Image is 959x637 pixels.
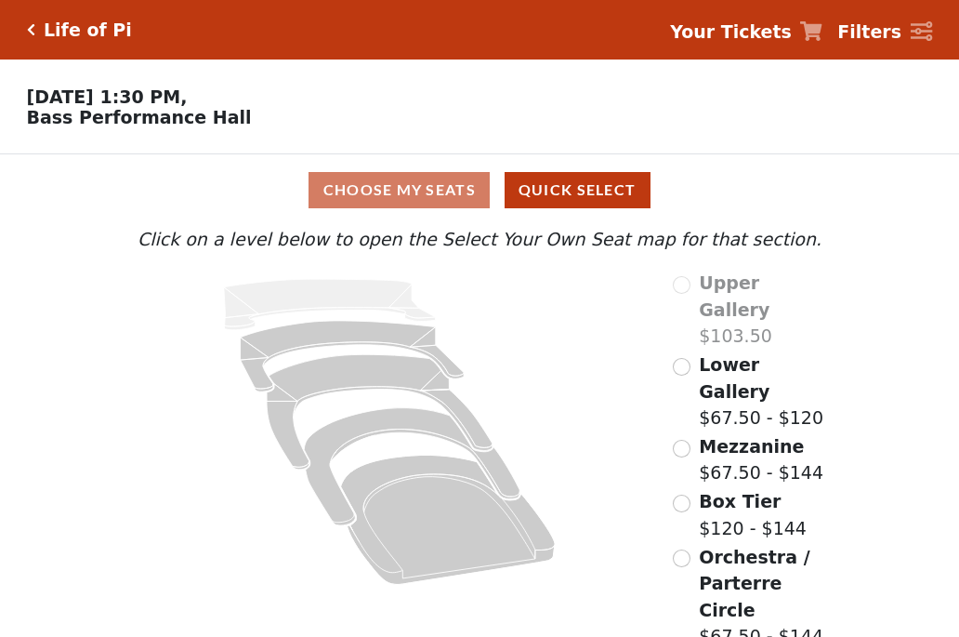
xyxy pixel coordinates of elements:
[699,272,769,320] span: Upper Gallery
[837,19,932,46] a: Filters
[505,172,650,208] button: Quick Select
[224,279,436,330] path: Upper Gallery - Seats Available: 0
[699,547,809,620] span: Orchestra / Parterre Circle
[699,433,823,486] label: $67.50 - $144
[699,352,826,431] label: $67.50 - $120
[670,19,822,46] a: Your Tickets
[699,354,769,402] span: Lower Gallery
[699,488,807,541] label: $120 - $144
[133,226,826,253] p: Click on a level below to open the Select Your Own Seat map for that section.
[341,456,556,585] path: Orchestra / Parterre Circle - Seats Available: 19
[241,321,465,391] path: Lower Gallery - Seats Available: 107
[670,21,792,42] strong: Your Tickets
[44,20,132,41] h5: Life of Pi
[837,21,901,42] strong: Filters
[699,270,826,350] label: $103.50
[699,436,804,457] span: Mezzanine
[699,491,781,511] span: Box Tier
[27,23,35,36] a: Click here to go back to filters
